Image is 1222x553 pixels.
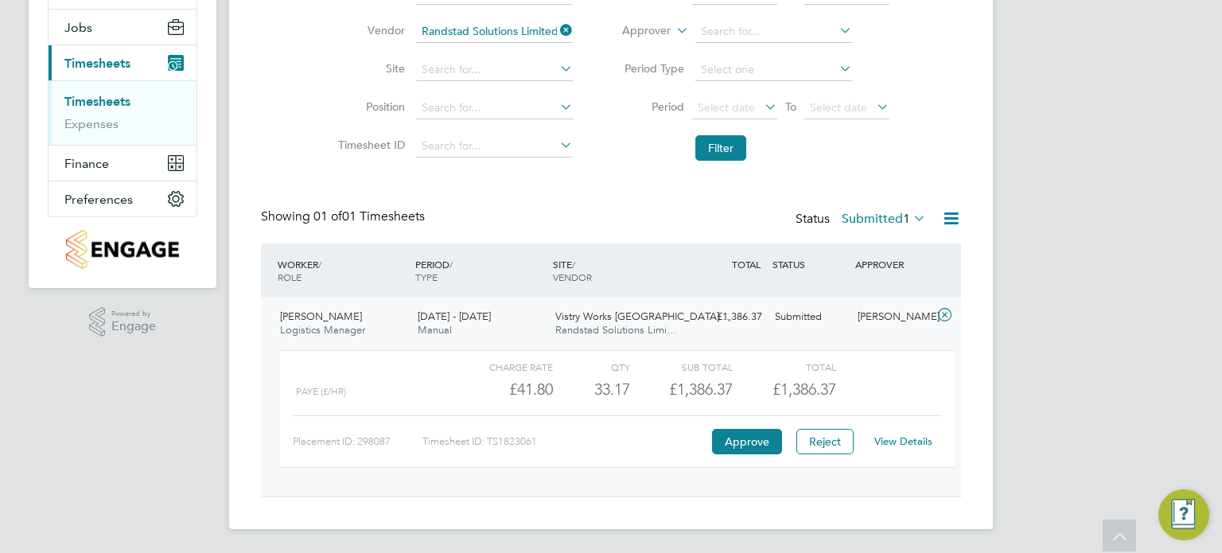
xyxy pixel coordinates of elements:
[333,99,405,114] label: Position
[450,357,553,376] div: Charge rate
[553,271,592,283] span: VENDOR
[64,192,133,207] span: Preferences
[555,310,730,323] span: Vistry Works [GEOGRAPHIC_DATA]…
[111,307,156,321] span: Powered by
[450,376,553,403] div: £41.80
[49,146,197,181] button: Finance
[851,304,934,330] div: [PERSON_NAME]
[553,357,630,376] div: QTY
[274,250,411,291] div: WORKER
[553,376,630,403] div: 33.17
[64,116,119,131] a: Expenses
[318,258,321,271] span: /
[49,181,197,216] button: Preferences
[313,208,425,224] span: 01 Timesheets
[810,100,867,115] span: Select date
[733,357,835,376] div: Total
[89,307,157,337] a: Powered byEngage
[630,357,733,376] div: Sub Total
[64,94,130,109] a: Timesheets
[695,21,852,43] input: Search for...
[261,208,428,225] div: Showing
[599,23,671,39] label: Approver
[416,59,573,81] input: Search for...
[333,23,405,37] label: Vendor
[416,97,573,119] input: Search for...
[293,429,422,454] div: Placement ID: 298087
[851,250,934,278] div: APPROVER
[572,258,575,271] span: /
[49,45,197,80] button: Timesheets
[49,80,197,145] div: Timesheets
[695,59,852,81] input: Select one
[64,156,109,171] span: Finance
[111,320,156,333] span: Engage
[549,250,687,291] div: SITE
[780,96,801,117] span: To
[874,434,932,448] a: View Details
[1158,489,1209,540] button: Engage Resource Center
[796,429,854,454] button: Reject
[296,386,346,397] span: PAYE (£/HR)
[695,135,746,161] button: Filter
[333,138,405,152] label: Timesheet ID
[773,380,836,399] span: £1,386.37
[48,230,197,269] a: Go to home page
[769,250,851,278] div: STATUS
[796,208,929,231] div: Status
[686,304,769,330] div: £1,386.37
[278,271,302,283] span: ROLE
[613,61,684,76] label: Period Type
[630,376,733,403] div: £1,386.37
[280,310,362,323] span: [PERSON_NAME]
[769,304,851,330] div: Submitted
[64,20,92,35] span: Jobs
[418,323,452,337] span: Manual
[415,271,438,283] span: TYPE
[66,230,178,269] img: countryside-properties-logo-retina.png
[333,61,405,76] label: Site
[449,258,453,271] span: /
[555,323,677,337] span: Randstad Solutions Limi…
[613,99,684,114] label: Period
[280,323,365,337] span: Logistics Manager
[732,258,761,271] span: TOTAL
[418,310,491,323] span: [DATE] - [DATE]
[422,429,708,454] div: Timesheet ID: TS1823061
[64,56,130,71] span: Timesheets
[416,135,573,158] input: Search for...
[416,21,573,43] input: Search for...
[698,100,755,115] span: Select date
[842,211,926,227] label: Submitted
[313,208,342,224] span: 01 of
[712,429,782,454] button: Approve
[411,250,549,291] div: PERIOD
[903,211,910,227] span: 1
[49,10,197,45] button: Jobs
